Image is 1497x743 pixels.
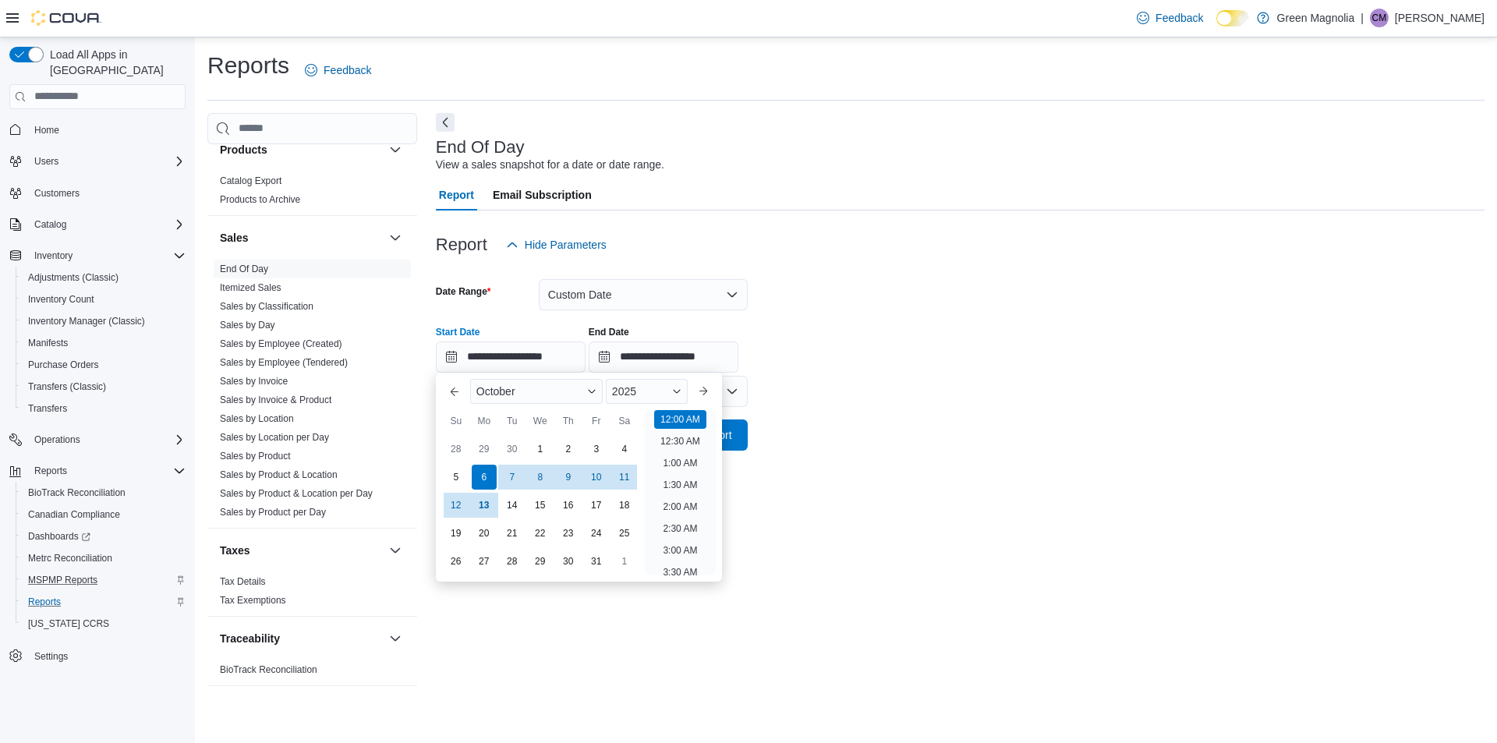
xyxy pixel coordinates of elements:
[220,357,348,368] a: Sales by Employee (Tendered)
[528,521,553,546] div: day-22
[1361,9,1364,27] p: |
[22,593,67,611] a: Reports
[472,409,497,433] div: Mo
[444,521,469,546] div: day-19
[28,430,186,449] span: Operations
[220,230,249,246] h3: Sales
[472,465,497,490] div: day-6
[28,184,86,203] a: Customers
[612,385,636,398] span: 2025
[3,119,192,141] button: Home
[470,379,603,404] div: Button. Open the month selector. October is currently selected.
[22,334,186,352] span: Manifests
[28,215,186,234] span: Catalog
[556,437,581,462] div: day-2
[220,469,338,480] a: Sales by Product & Location
[444,437,469,462] div: day-28
[28,246,186,265] span: Inventory
[34,650,68,663] span: Settings
[556,549,581,574] div: day-30
[220,300,313,313] span: Sales by Classification
[22,399,73,418] a: Transfers
[691,379,716,404] button: Next month
[500,437,525,462] div: day-30
[3,460,192,482] button: Reports
[472,437,497,462] div: day-29
[220,664,317,675] a: BioTrack Reconciliation
[726,385,738,398] button: Open list of options
[22,268,125,287] a: Adjustments (Classic)
[556,465,581,490] div: day-9
[220,487,373,500] span: Sales by Product & Location per Day
[436,138,525,157] h3: End Of Day
[22,614,186,633] span: Washington CCRS
[386,541,405,560] button: Taxes
[386,140,405,159] button: Products
[525,237,607,253] span: Hide Parameters
[28,293,94,306] span: Inventory Count
[22,356,105,374] a: Purchase Orders
[472,493,497,518] div: day-13
[28,646,186,665] span: Settings
[539,279,748,310] button: Custom Date
[220,264,268,274] a: End Of Day
[436,235,487,254] h3: Report
[220,320,275,331] a: Sales by Day
[1370,9,1389,27] div: Carrie Murphy
[16,398,192,419] button: Transfers
[220,142,267,157] h3: Products
[386,629,405,648] button: Traceability
[16,310,192,332] button: Inventory Manager (Classic)
[22,399,186,418] span: Transfers
[299,55,377,86] a: Feedback
[22,312,151,331] a: Inventory Manager (Classic)
[500,521,525,546] div: day-21
[28,215,73,234] button: Catalog
[34,124,59,136] span: Home
[220,575,266,588] span: Tax Details
[22,614,115,633] a: [US_STATE] CCRS
[22,377,186,396] span: Transfers (Classic)
[589,326,629,338] label: End Date
[16,591,192,613] button: Reports
[16,569,192,591] button: MSPMP Reports
[220,543,383,558] button: Taxes
[28,647,74,666] a: Settings
[1372,9,1387,27] span: CM
[220,375,288,387] span: Sales by Invoice
[500,549,525,574] div: day-28
[22,290,186,309] span: Inventory Count
[220,413,294,424] a: Sales by Location
[34,433,80,446] span: Operations
[584,437,609,462] div: day-3
[656,497,703,516] li: 2:00 AM
[612,437,637,462] div: day-4
[654,432,706,451] li: 12:30 AM
[220,175,281,187] span: Catalog Export
[584,409,609,433] div: Fr
[28,337,68,349] span: Manifests
[436,285,491,298] label: Date Range
[28,152,186,171] span: Users
[220,595,286,606] a: Tax Exemptions
[28,617,109,630] span: [US_STATE] CCRS
[207,260,417,528] div: Sales
[34,465,67,477] span: Reports
[28,121,65,140] a: Home
[472,549,497,574] div: day-27
[439,179,474,211] span: Report
[22,549,119,568] a: Metrc Reconciliation
[220,451,291,462] a: Sales by Product
[22,593,186,611] span: Reports
[612,493,637,518] div: day-18
[500,493,525,518] div: day-14
[324,62,371,78] span: Feedback
[220,263,268,275] span: End Of Day
[528,465,553,490] div: day-8
[28,402,67,415] span: Transfers
[34,249,73,262] span: Inventory
[22,571,186,589] span: MSPMP Reports
[207,172,417,215] div: Products
[584,521,609,546] div: day-24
